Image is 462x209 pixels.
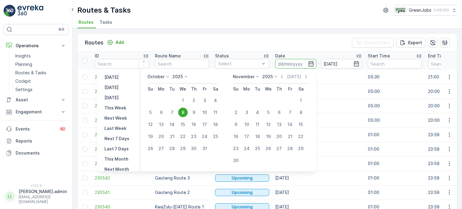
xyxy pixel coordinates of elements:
a: Documents [4,147,69,159]
div: 30 [231,156,241,165]
p: Last Week [104,125,126,131]
a: Cockpit [13,77,69,85]
div: 12 [146,120,155,129]
p: Status [215,53,229,59]
div: Toggle Row Selected [82,147,87,152]
th: Monday [241,84,252,94]
input: dd/mm/yyyy [275,59,316,69]
div: 23 [231,144,241,153]
div: Toggle Row Selected [82,103,87,108]
div: 13 [274,120,284,129]
div: 20 [156,132,166,141]
th: Thursday [188,84,199,94]
p: Select [218,61,260,67]
div: 28 [167,144,177,153]
p: 05:00 [368,88,422,94]
div: 9 [231,120,241,129]
a: 230628 [95,117,149,123]
div: 17 [200,120,209,129]
div: 8 [178,108,188,117]
div: 23 [189,132,199,141]
td: [DATE] [272,142,365,156]
img: logo_light-DOdMpM7g.png [17,5,43,17]
td: [DATE] [272,113,365,128]
p: Last 7 Days [104,146,129,152]
td: [DATE] [272,99,365,113]
div: 21 [285,132,295,141]
button: Next Month [102,166,131,173]
a: 230543 [95,161,149,167]
a: 230541 [95,189,149,195]
p: [EMAIL_ADDRESS][DOMAIN_NAME] [19,195,67,204]
td: [DATE] [272,171,365,185]
p: Documents [16,150,66,156]
div: 19 [146,132,155,141]
input: Search [368,59,422,69]
img: Green_Jobs_Logo.png [394,7,406,14]
button: Yesterday [102,74,121,81]
div: 20 [274,132,284,141]
span: 230652 [95,74,149,80]
div: Toggle Row Selected [82,161,87,166]
p: 05:00 [368,103,422,109]
p: Next Month [104,166,129,172]
div: 1 [178,96,188,105]
p: 01:00 [368,146,422,152]
button: Next Week [102,115,129,122]
div: 4 [211,96,220,105]
p: Date [275,53,285,59]
div: 3 [200,96,209,105]
p: [DATE] [104,95,119,101]
a: 230629 [95,103,149,109]
div: 25 [253,144,262,153]
span: Routes [79,19,94,25]
div: 18 [253,132,262,141]
a: 230542 [95,175,149,181]
input: dd/mm/yyyy [321,59,362,69]
p: Add [115,39,124,45]
a: Planning [13,60,69,69]
div: 19 [263,132,273,141]
button: GreenJobs(+02:00) [394,5,457,16]
a: Settings [13,85,69,94]
div: 18 [211,120,220,129]
a: Reports [4,135,69,147]
th: Sunday [230,84,241,94]
p: 01:00 [368,161,422,167]
button: Engagement [4,106,69,118]
div: 6 [156,108,166,117]
p: Cockpit [15,78,31,84]
div: 2 [231,108,241,117]
div: 11 [253,120,262,129]
div: 29 [296,144,306,153]
div: 8 [296,108,306,117]
th: Tuesday [167,84,177,94]
p: Planning [15,61,32,67]
div: 2 [189,96,199,105]
a: 230545 [95,132,149,138]
p: Gauteng Route 2 [155,189,209,195]
th: Wednesday [263,84,274,94]
div: 7 [285,108,295,117]
div: 28 [285,144,295,153]
div: 9 [189,108,199,117]
div: 30 [189,144,199,153]
p: [DATE] [104,74,119,80]
p: Routes & Tasks [15,70,46,76]
div: 24 [242,144,251,153]
div: 16 [231,132,241,141]
p: October [147,74,165,80]
div: 3 [242,108,251,117]
div: Toggle Row Selected [82,190,87,195]
th: Saturday [295,84,306,94]
p: 01:00 [368,189,422,195]
div: Toggle Row Selected [82,176,87,180]
div: 31 [200,144,209,153]
th: Saturday [210,84,221,94]
img: logo [4,5,16,17]
div: 5 [263,108,273,117]
p: [DATE] [287,74,301,80]
p: End Time [428,53,448,59]
div: 12 [263,120,273,129]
